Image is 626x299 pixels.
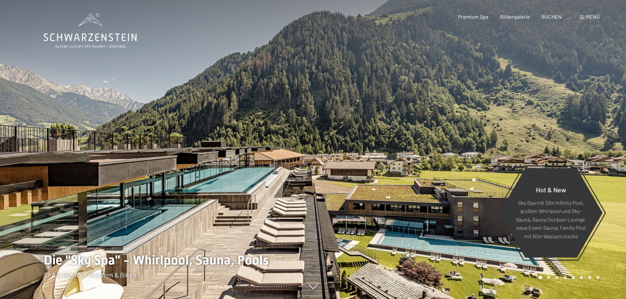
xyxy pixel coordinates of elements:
a: Premium Spa [458,13,488,20]
div: Carousel Page 2 [547,276,550,279]
a: Bildergalerie [500,13,530,20]
div: Carousel Page 1 (Current Slide) [539,276,542,279]
div: Carousel Page 6 [580,276,583,279]
div: Carousel Page 3 [555,276,559,279]
div: Carousel Page 5 [571,276,575,279]
p: Sky Spa mit 23m Infinity Pool, großem Whirlpool und Sky-Sauna, Sauna Outdoor Lounge, neue Event-S... [515,198,587,240]
a: Hot & New Sky Spa mit 23m Infinity Pool, großem Whirlpool und Sky-Sauna, Sauna Outdoor Lounge, ne... [499,168,603,258]
div: Carousel Pagination [536,276,600,279]
div: Carousel Page 7 [588,276,591,279]
span: Menü [586,13,600,20]
a: BUCHEN [542,13,562,20]
div: Carousel Page 8 [596,276,600,279]
div: Carousel Page 4 [563,276,567,279]
span: Hot & New [536,185,566,193]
